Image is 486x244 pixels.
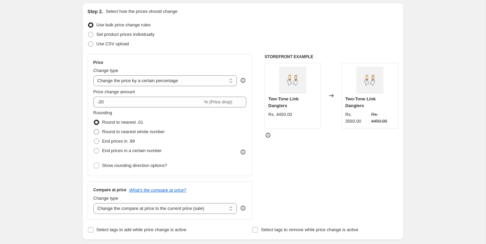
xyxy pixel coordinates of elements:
[96,227,186,232] span: Select tags to add while price change is active
[93,89,135,94] span: Price change amount
[106,8,177,15] p: Select how the prices should change
[268,96,299,108] span: Two-Tone Link Danglers
[345,96,376,108] span: Two-Tone Link Danglers
[96,41,129,46] span: Use CSV upload
[96,32,155,37] span: Set product prices individually
[240,77,246,84] div: help
[93,110,112,115] span: Rounding
[265,54,398,59] h6: STOREFRONT EXAMPLE
[279,67,306,94] img: M1ER1-YW-V3-R0_80x.png
[356,67,383,94] img: M1ER1-YW-V3-R0_80x.png
[93,60,103,65] h3: Price
[88,8,103,15] h2: Step 2.
[102,148,162,153] span: End prices in a certain number
[240,205,246,212] div: help
[93,68,118,73] span: Change type
[93,97,203,107] input: -15
[371,111,395,125] strike: Rs. 4450.00
[204,99,232,104] span: % (Price drop)
[345,111,369,125] div: Rs. 3560.00
[102,129,165,134] span: Round to nearest whole number
[102,120,143,125] span: Round to nearest .01
[93,187,127,193] h3: Compare at price
[129,188,186,193] button: What's the compare at price?
[102,139,135,144] span: End prices in .99
[96,22,151,27] span: Use bulk price change rules
[268,111,292,118] div: Rs. 4450.00
[261,227,358,232] span: Select tags to remove while price change is active
[93,196,118,201] span: Change type
[102,163,167,168] span: Show rounding direction options?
